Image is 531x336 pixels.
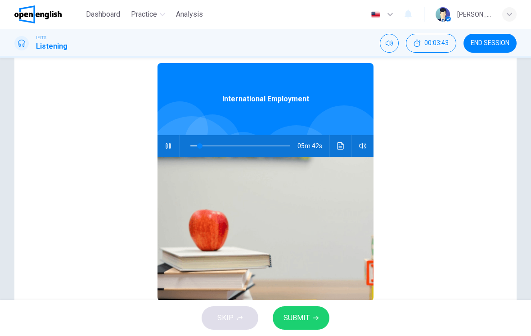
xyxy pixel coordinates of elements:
button: 00:03:43 [406,34,456,53]
span: 00:03:43 [424,40,449,47]
span: 05m 42s [297,135,329,157]
button: Analysis [172,6,207,23]
span: END SESSION [471,40,509,47]
img: OpenEnglish logo [14,5,62,23]
a: OpenEnglish logo [14,5,82,23]
button: Click to see the audio transcription [333,135,348,157]
button: END SESSION [463,34,517,53]
button: Practice [127,6,169,23]
div: [PERSON_NAME] [457,9,491,20]
img: Profile picture [436,7,450,22]
div: Hide [406,34,456,53]
span: Practice [131,9,157,20]
img: International Employment [157,157,373,301]
span: Dashboard [86,9,120,20]
button: Dashboard [82,6,124,23]
button: SUBMIT [273,306,329,330]
div: Mute [380,34,399,53]
img: en [370,11,381,18]
span: International Employment [222,94,309,104]
span: SUBMIT [283,312,310,324]
span: IELTS [36,35,46,41]
h1: Listening [36,41,67,52]
span: Analysis [176,9,203,20]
